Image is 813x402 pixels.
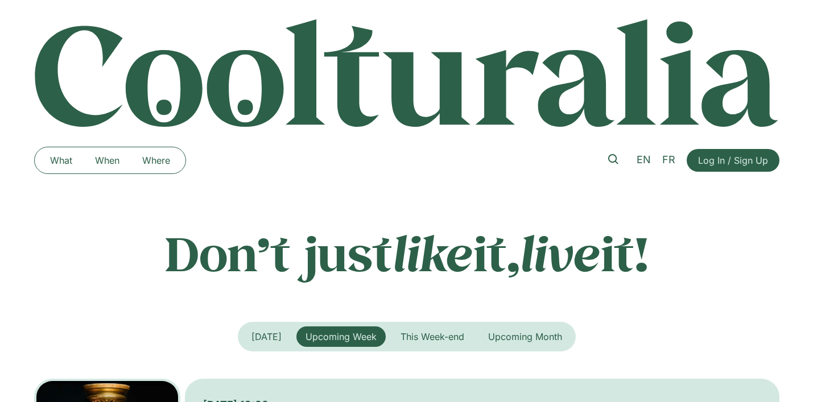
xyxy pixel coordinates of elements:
[657,152,681,168] a: FR
[662,154,675,165] span: FR
[131,151,181,169] a: Where
[393,221,473,284] em: like
[401,331,464,342] span: This Week-end
[637,154,651,165] span: EN
[698,154,768,167] span: Log In / Sign Up
[34,225,779,281] p: Don’t just it, it!
[251,331,282,342] span: [DATE]
[39,151,181,169] nav: Menu
[488,331,562,342] span: Upcoming Month
[520,221,601,284] em: live
[84,151,131,169] a: When
[631,152,657,168] a: EN
[306,331,377,342] span: Upcoming Week
[687,149,779,172] a: Log In / Sign Up
[39,151,84,169] a: What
